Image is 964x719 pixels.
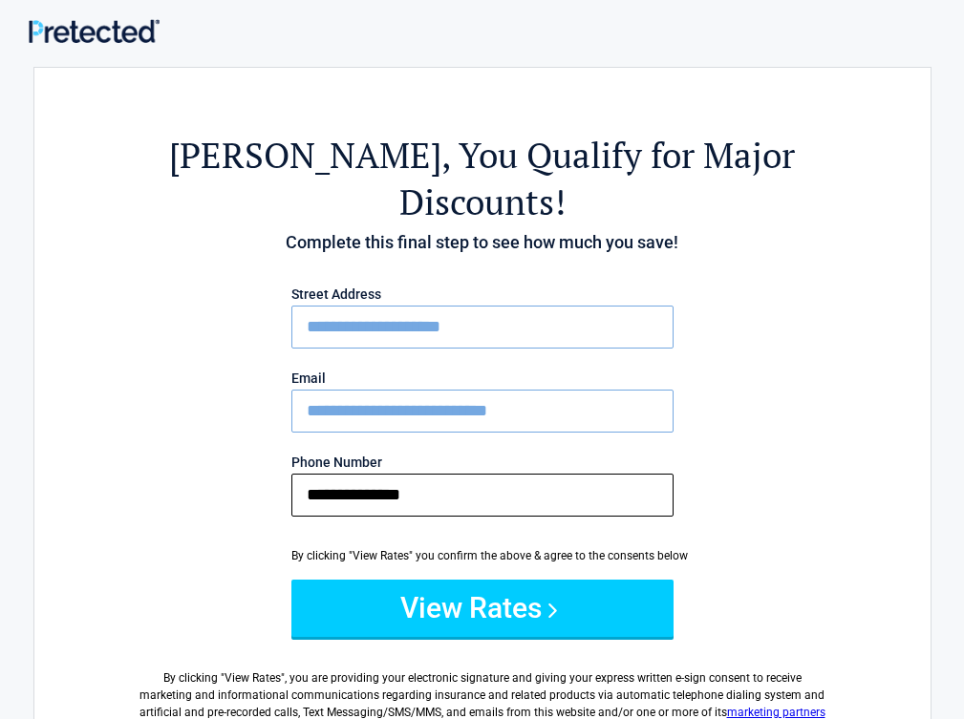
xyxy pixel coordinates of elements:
label: Email [291,371,674,385]
h4: Complete this final step to see how much you save! [139,230,825,255]
h2: , You Qualify for Major Discounts! [139,132,825,225]
img: Main Logo [29,19,160,43]
div: By clicking "View Rates" you confirm the above & agree to the consents below [291,547,674,564]
button: View Rates [291,580,674,637]
span: [PERSON_NAME] [169,132,441,179]
label: Street Address [291,287,674,301]
label: Phone Number [291,455,674,469]
span: View Rates [225,671,281,685]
